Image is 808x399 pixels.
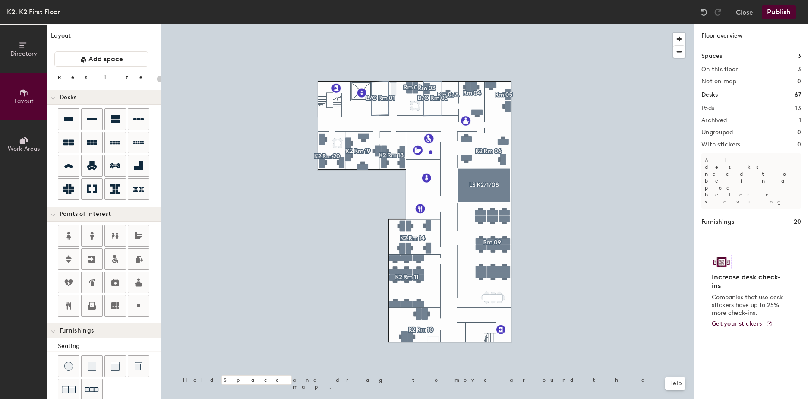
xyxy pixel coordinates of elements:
h4: Increase desk check-ins [712,273,786,290]
h2: With stickers [701,141,741,148]
h1: 3 [798,51,801,61]
p: All desks need to be in a pod before saving [701,153,801,209]
h1: 20 [794,217,801,227]
span: Layout [14,98,34,105]
h2: 13 [795,105,801,112]
img: Undo [700,8,708,16]
h2: 0 [797,141,801,148]
span: Desks [60,94,76,101]
button: Cushion [81,355,103,377]
h2: 3 [798,66,801,73]
button: Help [665,377,685,390]
span: Get your stickers [712,320,762,327]
h2: 0 [797,129,801,136]
p: Companies that use desk stickers have up to 25% more check-ins. [712,294,786,317]
span: Add space [88,55,123,63]
button: Publish [762,5,796,19]
img: Redo [713,8,722,16]
button: Add space [54,51,148,67]
h2: Not on map [701,78,736,85]
img: Couch (x3) [85,383,99,396]
img: Sticker logo [712,255,732,269]
h1: 67 [795,90,801,100]
span: Work Areas [8,145,40,152]
h2: Archived [701,117,727,124]
img: Cushion [88,362,96,370]
h2: 1 [799,117,801,124]
img: Couch (corner) [134,362,143,370]
h1: Layout [47,31,161,44]
h1: Spaces [701,51,722,61]
h1: Furnishings [701,217,734,227]
span: Points of Interest [60,211,111,218]
button: Stool [58,355,79,377]
div: Seating [58,342,161,351]
div: K2, K2 First Floor [7,6,60,17]
button: Couch (corner) [128,355,149,377]
img: Couch (middle) [111,362,120,370]
h2: Ungrouped [701,129,733,136]
h1: Floor overview [694,24,808,44]
h2: On this floor [701,66,738,73]
span: Furnishings [60,327,94,334]
img: Stool [64,362,73,370]
a: Get your stickers [712,320,773,328]
img: Couch (x2) [62,383,76,396]
h2: Pods [701,105,714,112]
button: Close [736,5,753,19]
button: Couch (middle) [104,355,126,377]
h2: 0 [797,78,801,85]
h1: Desks [701,90,718,100]
span: Directory [10,50,37,57]
div: Resize [58,74,153,81]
